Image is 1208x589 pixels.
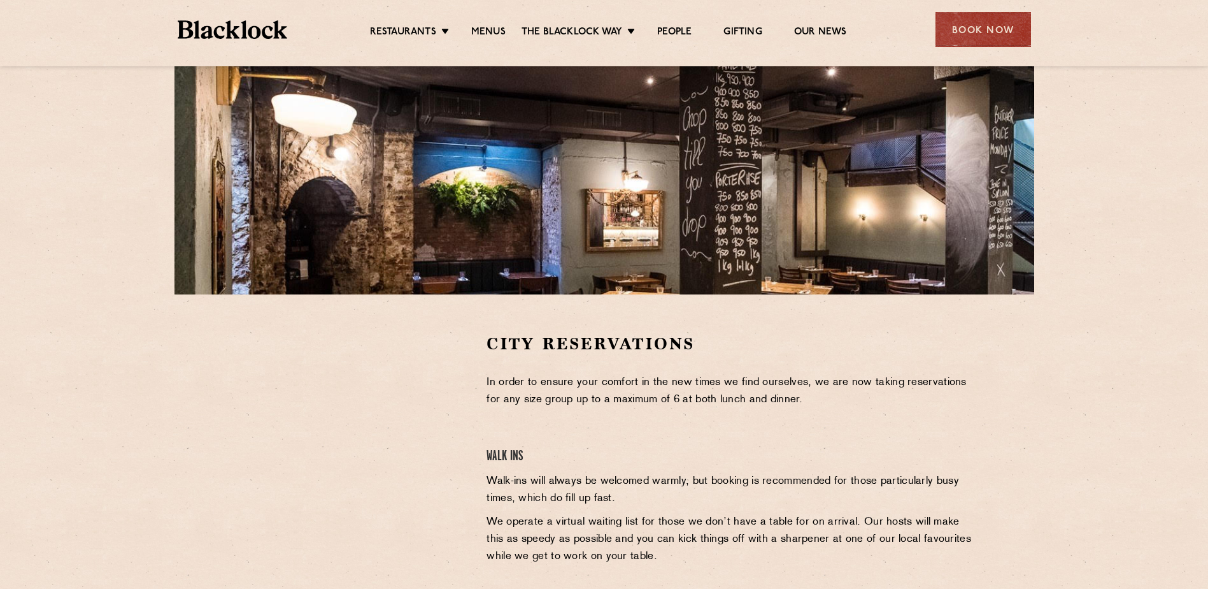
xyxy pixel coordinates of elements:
img: BL_Textured_Logo-footer-cropped.svg [178,20,288,39]
a: The Blacklock Way [522,26,622,40]
a: Our News [794,26,847,40]
p: In order to ensure your comfort in the new times we find ourselves, we are now taking reservation... [487,374,975,409]
p: Walk-ins will always be welcomed warmly, but booking is recommended for those particularly busy t... [487,473,975,507]
iframe: OpenTable make booking widget [279,333,422,525]
a: Restaurants [370,26,436,40]
div: Book Now [935,12,1031,47]
p: We operate a virtual waiting list for those we don’t have a table for on arrival. Our hosts will ... [487,514,975,565]
h2: City Reservations [487,333,975,355]
a: People [657,26,692,40]
a: Menus [471,26,506,40]
h4: Walk Ins [487,448,975,465]
a: Gifting [723,26,762,40]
